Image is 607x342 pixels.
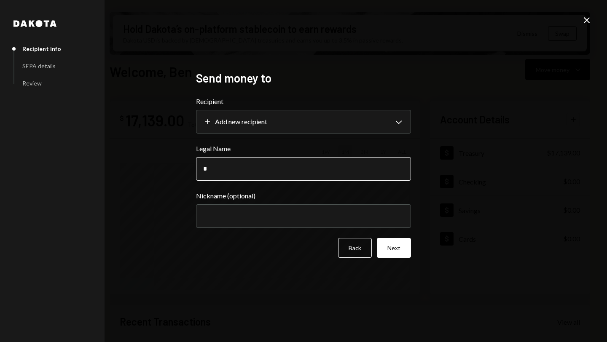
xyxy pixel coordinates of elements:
[196,191,411,201] label: Nickname (optional)
[377,238,411,258] button: Next
[196,70,411,86] h2: Send money to
[338,238,372,258] button: Back
[22,62,56,69] div: SEPA details
[196,110,411,134] button: Recipient
[22,45,61,52] div: Recipient info
[196,144,411,154] label: Legal Name
[196,96,411,107] label: Recipient
[22,80,42,87] div: Review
